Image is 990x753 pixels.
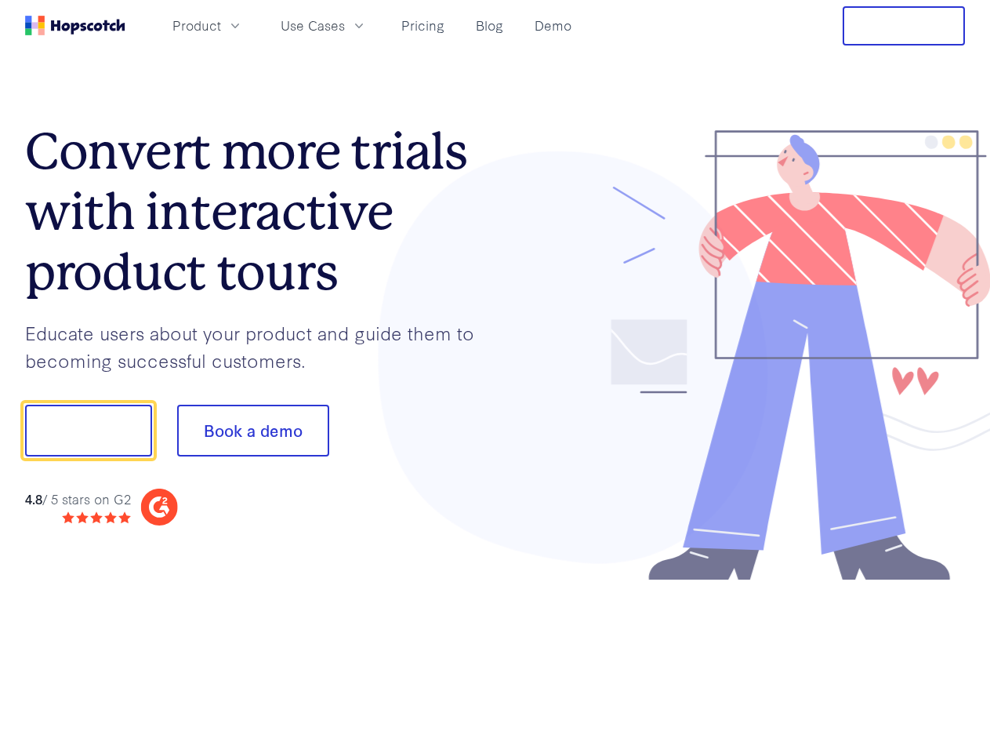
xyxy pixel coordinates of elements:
[843,6,965,45] button: Free Trial
[177,405,329,457] button: Book a demo
[172,16,221,35] span: Product
[25,489,131,509] div: / 5 stars on G2
[25,122,495,302] h1: Convert more trials with interactive product tours
[395,13,451,38] a: Pricing
[25,405,152,457] button: Show me!
[528,13,578,38] a: Demo
[25,16,125,35] a: Home
[25,489,42,507] strong: 4.8
[470,13,510,38] a: Blog
[281,16,345,35] span: Use Cases
[163,13,252,38] button: Product
[25,319,495,373] p: Educate users about your product and guide them to becoming successful customers.
[271,13,376,38] button: Use Cases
